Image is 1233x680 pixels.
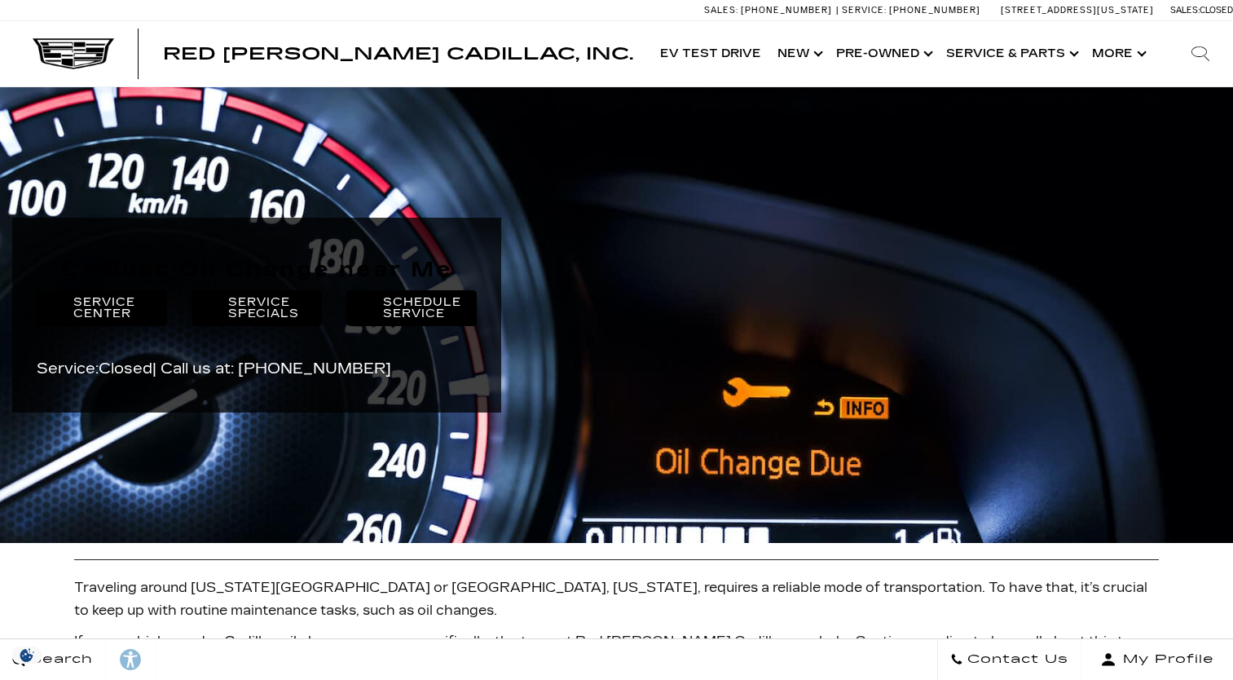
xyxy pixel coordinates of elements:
[704,6,836,15] a: Sales: [PHONE_NUMBER]
[37,360,99,378] span: Service:
[1170,5,1200,15] span: Sales:
[842,5,887,15] span: Service:
[1116,648,1214,671] span: My Profile
[769,21,828,86] a: New
[889,5,980,15] span: [PHONE_NUMBER]
[74,630,1160,676] p: If your vehicle needs a near you specifically, the team at Red [PERSON_NAME] Cadillac can help. C...
[741,5,832,15] span: [PHONE_NUMBER]
[836,6,984,15] a: Service: [PHONE_NUMBER]
[99,360,152,378] span: Closed
[163,46,633,62] a: Red [PERSON_NAME] Cadillac, Inc.
[163,44,633,64] span: Red [PERSON_NAME] Cadillac, Inc.
[37,290,167,326] a: Service Center
[1081,639,1233,680] button: Open user profile menu
[652,21,769,86] a: EV Test Drive
[1001,5,1154,15] a: [STREET_ADDRESS][US_STATE]
[74,576,1160,622] p: Traveling around [US_STATE][GEOGRAPHIC_DATA] or [GEOGRAPHIC_DATA], [US_STATE], requires a reliabl...
[37,334,477,380] p: | Call us at: [PHONE_NUMBER]
[937,639,1081,680] a: Contact Us
[704,5,738,15] span: Sales:
[963,648,1068,671] span: Contact Us
[8,647,46,664] section: Click to Open Cookie Consent Modal
[224,634,350,649] a: Cadillac oil change
[33,38,114,69] img: Cadillac Dark Logo with Cadillac White Text
[192,290,322,326] a: Service Specials
[1200,5,1233,15] span: Closed
[828,21,938,86] a: Pre-Owned
[25,648,93,671] span: Search
[1084,21,1152,86] button: More
[938,21,1084,86] a: Service & Parts
[8,647,46,664] img: Opt-Out Icon
[60,257,453,282] strong: Cadillac Oil Change near Me
[346,290,477,326] a: Schedule Service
